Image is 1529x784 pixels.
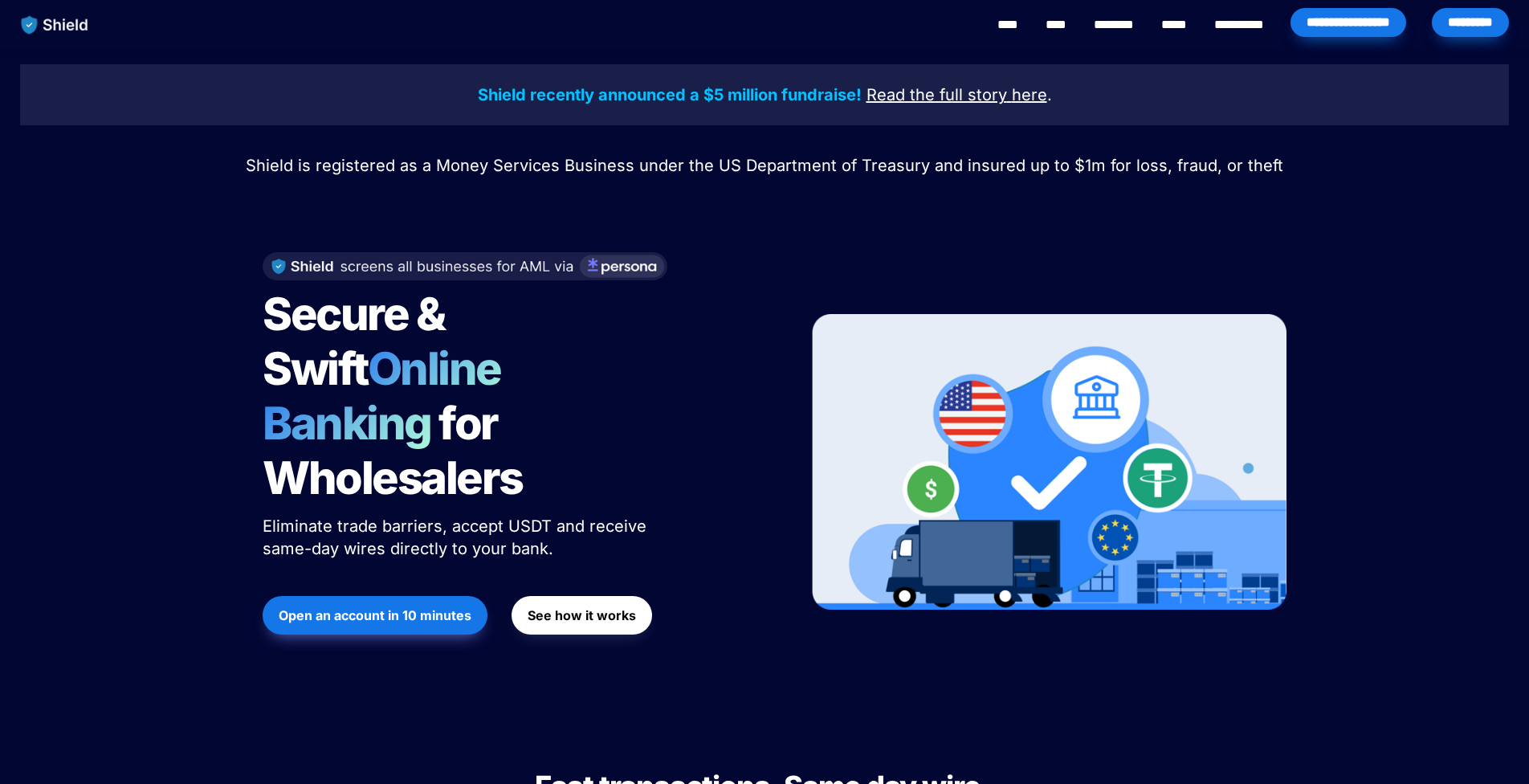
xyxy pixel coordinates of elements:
[1047,85,1052,104] span: .
[246,156,1283,175] span: Shield is registered as a Money Services Business under the US Department of Treasury and insured...
[263,588,487,643] a: Open an account in 10 minutes
[1012,88,1047,104] a: here
[866,85,1007,104] u: Read the full story
[263,341,517,451] span: Online Banking
[263,596,487,635] button: Open an account in 10 minutes
[279,607,471,623] strong: Open an account in 10 minutes
[14,8,96,42] img: website logo
[866,88,1007,104] a: Read the full story
[478,85,862,104] strong: Shield recently announced a $5 million fundraise!
[512,596,652,635] button: See how it works
[263,287,452,396] span: Secure & Swift
[263,396,523,505] span: for Wholesalers
[528,607,636,623] strong: See how it works
[512,588,652,643] a: See how it works
[1012,85,1047,104] u: here
[263,517,651,558] span: Eliminate trade barriers, accept USDT and receive same-day wires directly to your bank.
